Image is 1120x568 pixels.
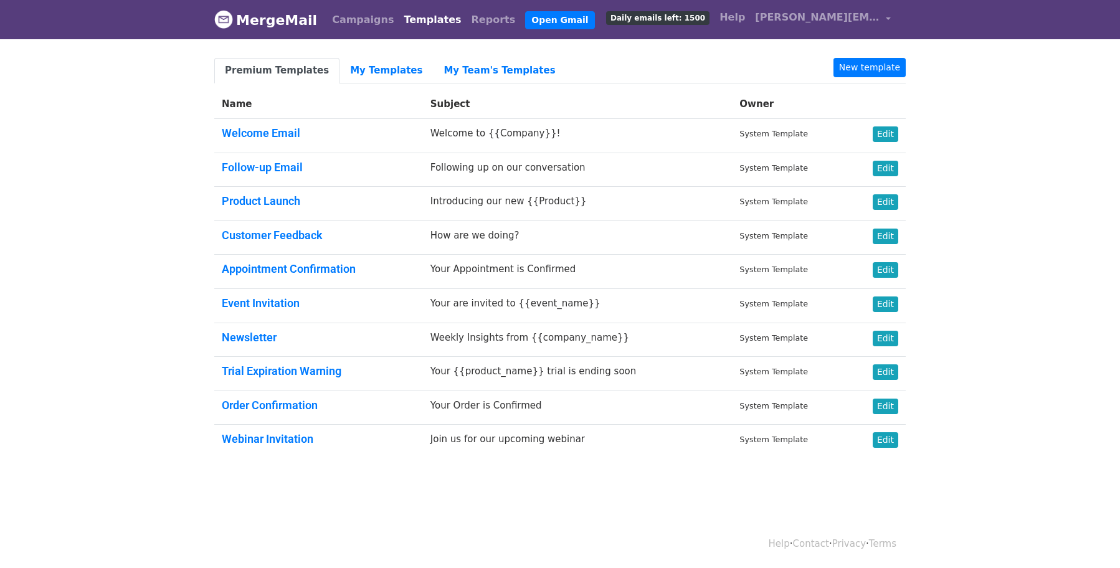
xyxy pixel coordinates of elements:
small: System Template [739,299,808,308]
th: Subject [423,90,733,119]
a: Webinar Invitation [222,432,313,445]
a: My Team's Templates [433,58,566,83]
a: Welcome Email [222,126,300,140]
a: New template [833,58,906,77]
a: Edit [873,262,898,278]
a: [PERSON_NAME][EMAIL_ADDRESS][DOMAIN_NAME] [750,5,896,34]
a: Appointment Confirmation [222,262,356,275]
td: Introducing our new {{Product}} [423,187,733,221]
a: Premium Templates [214,58,339,83]
span: [PERSON_NAME][EMAIL_ADDRESS][DOMAIN_NAME] [755,10,880,25]
img: MergeMail logo [214,10,233,29]
a: Edit [873,229,898,244]
a: Product Launch [222,194,300,207]
a: Trial Expiration Warning [222,364,341,377]
td: How are we doing? [423,220,733,255]
a: Edit [873,126,898,142]
td: Following up on our conversation [423,153,733,187]
a: Order Confirmation [222,399,318,412]
small: System Template [739,163,808,173]
a: My Templates [339,58,433,83]
a: Customer Feedback [222,229,323,242]
small: System Template [739,231,808,240]
a: Campaigns [327,7,399,32]
span: Daily emails left: 1500 [606,11,709,25]
small: System Template [739,197,808,206]
a: Templates [399,7,466,32]
th: Owner [732,90,848,119]
small: System Template [739,401,808,410]
a: Daily emails left: 1500 [601,5,714,30]
a: Reports [467,7,521,32]
small: System Template [739,333,808,343]
td: Weekly Insights from {{company_name}} [423,323,733,357]
a: Edit [873,331,898,346]
a: Event Invitation [222,296,300,310]
small: System Template [739,129,808,138]
td: Your {{product_name}} trial is ending soon [423,357,733,391]
th: Name [214,90,423,119]
a: Terms [869,538,896,549]
small: System Template [739,435,808,444]
td: Welcome to {{Company}}! [423,119,733,153]
a: Edit [873,296,898,312]
td: Your Order is Confirmed [423,391,733,425]
a: Help [714,5,750,30]
a: Edit [873,364,898,380]
a: Privacy [832,538,866,549]
td: Your Appointment is Confirmed [423,255,733,289]
a: Edit [873,194,898,210]
a: Contact [793,538,829,549]
a: Help [769,538,790,549]
td: Join us for our upcoming webinar [423,425,733,458]
a: Edit [873,432,898,448]
a: MergeMail [214,7,317,33]
small: System Template [739,265,808,274]
a: Follow-up Email [222,161,303,174]
a: Edit [873,399,898,414]
a: Edit [873,161,898,176]
small: System Template [739,367,808,376]
a: Open Gmail [525,11,594,29]
td: Your are invited to {{event_name}} [423,288,733,323]
a: Newsletter [222,331,277,344]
